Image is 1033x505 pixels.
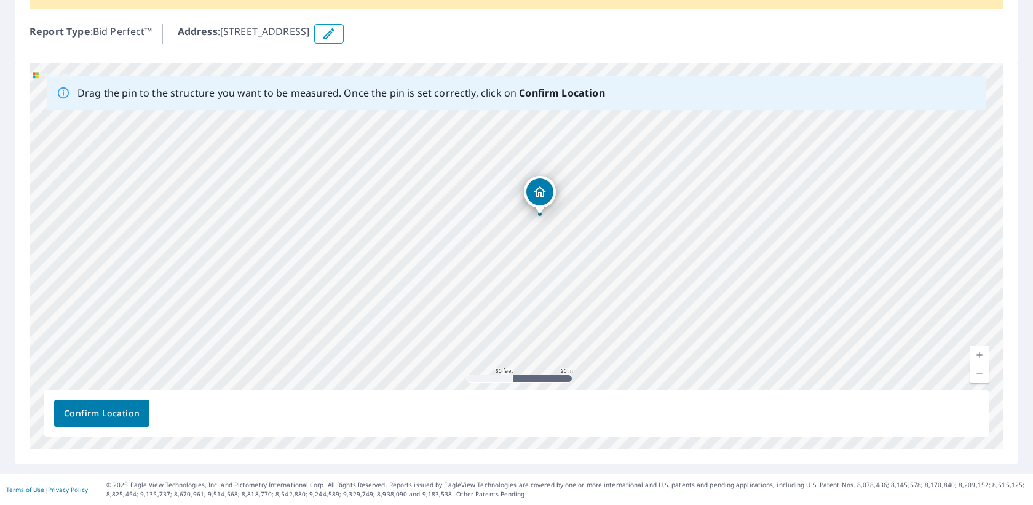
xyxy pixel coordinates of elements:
p: : [STREET_ADDRESS] [178,24,310,44]
a: Privacy Policy [48,485,88,494]
button: Confirm Location [54,400,149,427]
p: Drag the pin to the structure you want to be measured. Once the pin is set correctly, click on [77,85,605,100]
b: Address [178,25,218,38]
b: Confirm Location [519,86,604,100]
div: Dropped pin, building 1, Residential property, 296 Island Aire Dr Woodland, WA 98674 [524,176,556,214]
span: Confirm Location [64,406,140,421]
a: Terms of Use [6,485,44,494]
a: Current Level 19, Zoom Out [970,364,989,383]
b: Report Type [30,25,90,38]
p: | [6,486,88,493]
p: © 2025 Eagle View Technologies, Inc. and Pictometry International Corp. All Rights Reserved. Repo... [106,480,1027,499]
p: : Bid Perfect™ [30,24,152,44]
a: Current Level 19, Zoom In [970,346,989,364]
